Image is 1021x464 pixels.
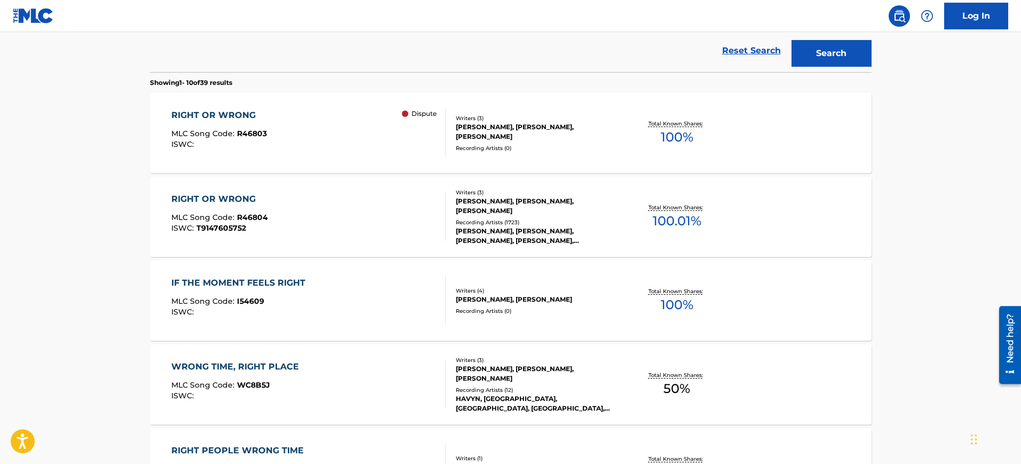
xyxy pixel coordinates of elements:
div: [PERSON_NAME], [PERSON_NAME], [PERSON_NAME], [PERSON_NAME], [PERSON_NAME] [456,226,617,246]
img: search [893,10,906,22]
span: R46804 [237,213,268,222]
a: WRONG TIME, RIGHT PLACEMLC Song Code:WC8B5JISWC:Writers (3)[PERSON_NAME], [PERSON_NAME], [PERSON_... [150,344,872,424]
iframe: Chat Widget [968,413,1021,464]
span: R46803 [237,129,267,138]
div: HAVYN, [GEOGRAPHIC_DATA], [GEOGRAPHIC_DATA], [GEOGRAPHIC_DATA], [GEOGRAPHIC_DATA] [456,394,617,413]
span: ISWC : [171,391,196,400]
span: ISWC : [171,307,196,317]
div: RIGHT OR WRONG [171,109,267,122]
a: IF THE MOMENT FEELS RIGHTMLC Song Code:I54609ISWC:Writers (4)[PERSON_NAME], [PERSON_NAME]Recordin... [150,261,872,341]
div: Recording Artists ( 12 ) [456,386,617,394]
p: Dispute [411,109,437,119]
div: WRONG TIME, RIGHT PLACE [171,360,304,373]
span: 50 % [663,379,690,398]
div: IF THE MOMENT FEELS RIGHT [171,277,311,289]
span: MLC Song Code : [171,213,237,222]
div: Writers ( 1 ) [456,454,617,462]
div: Writers ( 4 ) [456,287,617,295]
div: [PERSON_NAME], [PERSON_NAME], [PERSON_NAME] [456,364,617,383]
a: Log In [944,3,1008,29]
div: [PERSON_NAME], [PERSON_NAME], [PERSON_NAME] [456,122,617,141]
img: MLC Logo [13,8,54,23]
div: Recording Artists ( 0 ) [456,144,617,152]
span: ISWC : [171,223,196,233]
span: WC8B5J [237,380,270,390]
div: RIGHT PEOPLE WRONG TIME [171,444,309,457]
div: RIGHT OR WRONG [171,193,268,206]
a: RIGHT OR WRONGMLC Song Code:R46804ISWC:T9147605752Writers (3)[PERSON_NAME], [PERSON_NAME], [PERSO... [150,177,872,257]
span: 100 % [661,295,693,314]
p: Total Known Shares: [648,371,706,379]
a: Reset Search [717,39,786,62]
p: Total Known Shares: [648,455,706,463]
p: Total Known Shares: [648,287,706,295]
span: 100.01 % [653,211,701,231]
a: Public Search [889,5,910,27]
p: Total Known Shares: [648,120,706,128]
span: MLC Song Code : [171,380,237,390]
a: RIGHT OR WRONGMLC Song Code:R46803ISWC: DisputeWriters (3)[PERSON_NAME], [PERSON_NAME], [PERSON_N... [150,93,872,173]
div: [PERSON_NAME], [PERSON_NAME], [PERSON_NAME] [456,196,617,216]
div: Drag [971,423,977,455]
p: Showing 1 - 10 of 39 results [150,78,232,88]
img: help [921,10,933,22]
span: I54609 [237,296,264,306]
span: MLC Song Code : [171,129,237,138]
div: Writers ( 3 ) [456,356,617,364]
div: Help [916,5,938,27]
div: [PERSON_NAME], [PERSON_NAME] [456,295,617,304]
button: Search [792,40,872,67]
div: Recording Artists ( 0 ) [456,307,617,315]
span: T9147605752 [196,223,246,233]
div: Recording Artists ( 1723 ) [456,218,617,226]
div: Writers ( 3 ) [456,114,617,122]
iframe: Resource Center [991,302,1021,388]
span: ISWC : [171,139,196,149]
div: Writers ( 3 ) [456,188,617,196]
p: Total Known Shares: [648,203,706,211]
span: 100 % [661,128,693,147]
span: MLC Song Code : [171,296,237,306]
